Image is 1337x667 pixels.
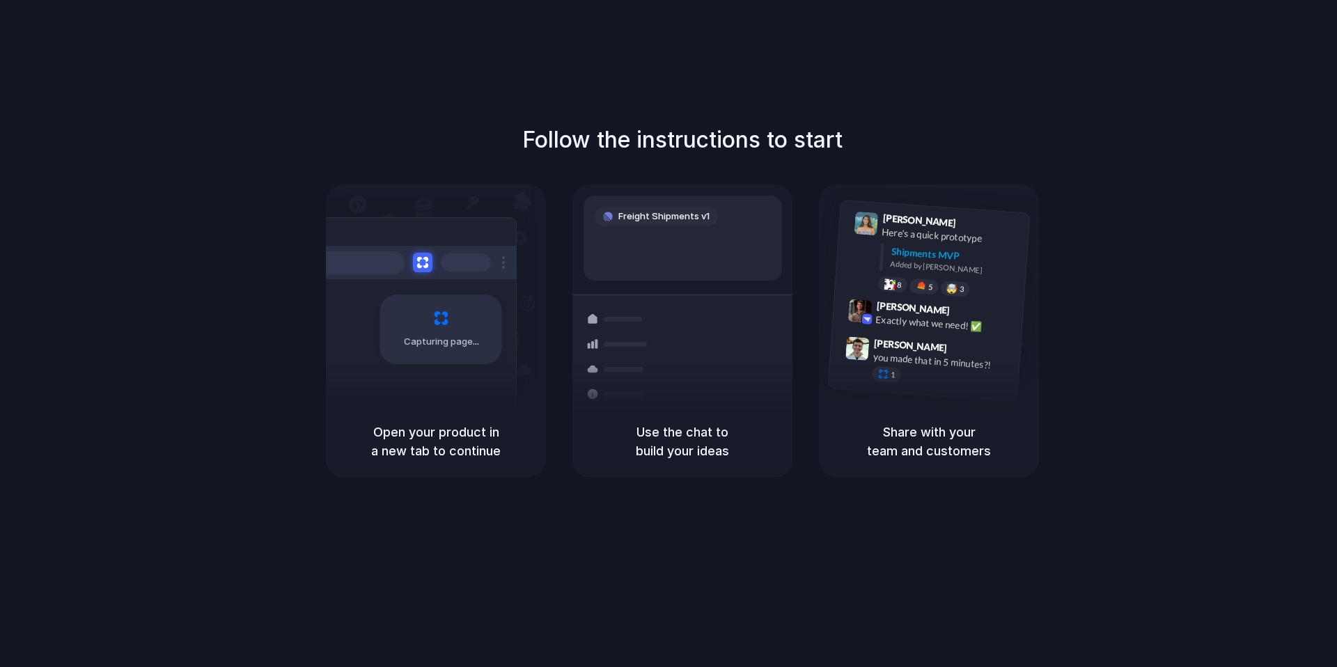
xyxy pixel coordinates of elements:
span: Capturing page [404,335,481,349]
span: 9:47 AM [951,342,980,359]
div: Shipments MVP [891,244,1019,267]
span: 9:41 AM [960,217,989,234]
span: 1 [891,371,896,379]
span: [PERSON_NAME] [876,298,950,318]
span: [PERSON_NAME] [874,336,948,356]
div: you made that in 5 minutes?! [873,350,1012,373]
div: Exactly what we need! ✅ [875,312,1015,336]
div: Added by [PERSON_NAME] [890,258,1018,278]
span: 9:42 AM [954,304,983,321]
div: 🤯 [946,283,958,294]
h5: Open your product in a new tab to continue [343,423,529,460]
h5: Share with your team and customers [836,423,1022,460]
div: Here's a quick prototype [882,225,1021,249]
h5: Use the chat to build your ideas [589,423,776,460]
span: 8 [897,281,902,289]
h1: Follow the instructions to start [522,123,843,157]
span: 5 [928,283,933,291]
span: 3 [960,285,964,293]
span: [PERSON_NAME] [882,210,956,230]
span: Freight Shipments v1 [618,210,710,223]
